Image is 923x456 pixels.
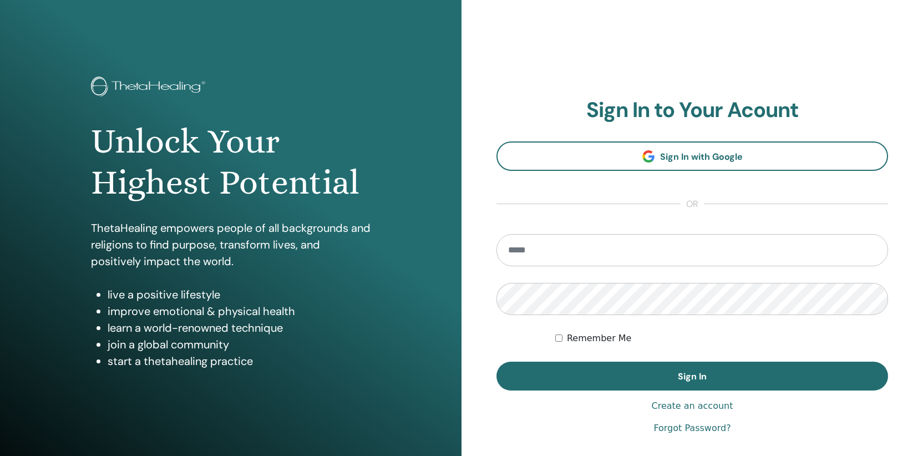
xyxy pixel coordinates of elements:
[108,286,371,303] li: live a positive lifestyle
[91,220,371,270] p: ThetaHealing empowers people of all backgrounds and religions to find purpose, transform lives, a...
[108,336,371,353] li: join a global community
[108,353,371,369] li: start a thetahealing practice
[653,422,731,435] a: Forgot Password?
[555,332,888,345] div: Keep me authenticated indefinitely or until I manually logout
[681,197,704,211] span: or
[108,303,371,320] li: improve emotional & physical health
[567,332,632,345] label: Remember Me
[651,399,733,413] a: Create an account
[496,141,888,171] a: Sign In with Google
[496,98,888,123] h2: Sign In to Your Acount
[660,151,743,163] span: Sign In with Google
[496,362,888,391] button: Sign In
[678,371,707,382] span: Sign In
[108,320,371,336] li: learn a world-renowned technique
[91,121,371,204] h1: Unlock Your Highest Potential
